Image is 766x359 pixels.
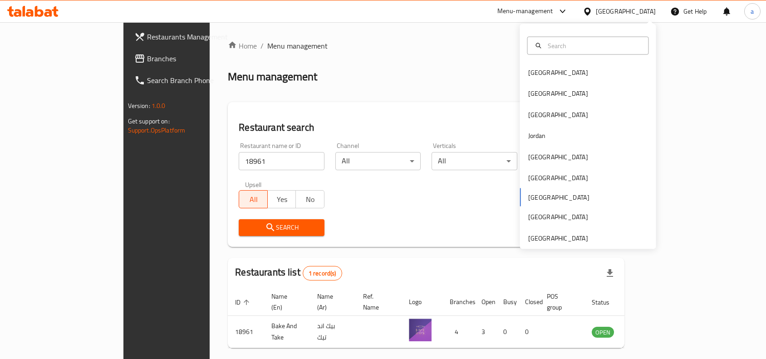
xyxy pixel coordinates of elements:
[271,291,299,313] span: Name (En)
[317,291,345,313] span: Name (Ar)
[497,6,553,17] div: Menu-management
[271,193,293,206] span: Yes
[235,266,342,280] h2: Restaurants list
[267,40,328,51] span: Menu management
[239,190,268,208] button: All
[518,288,540,316] th: Closed
[402,288,442,316] th: Logo
[518,316,540,348] td: 0
[528,109,588,119] div: [GEOGRAPHIC_DATA]
[528,89,588,98] div: [GEOGRAPHIC_DATA]
[147,31,244,42] span: Restaurants Management
[599,262,621,284] div: Export file
[260,40,264,51] li: /
[147,53,244,64] span: Branches
[245,181,262,187] label: Upsell
[432,152,517,170] div: All
[228,40,624,51] nav: breadcrumb
[528,173,588,183] div: [GEOGRAPHIC_DATA]
[128,124,186,136] a: Support.OpsPlatform
[528,131,546,141] div: Jordan
[239,219,324,236] button: Search
[310,316,356,348] td: بيك اند تيك
[303,269,342,278] span: 1 record(s)
[127,26,251,48] a: Restaurants Management
[335,152,421,170] div: All
[295,190,324,208] button: No
[409,319,432,341] img: Bake And Take
[528,233,588,243] div: [GEOGRAPHIC_DATA]
[239,152,324,170] input: Search for restaurant name or ID..
[127,48,251,69] a: Branches
[228,288,663,348] table: enhanced table
[300,193,321,206] span: No
[235,297,252,308] span: ID
[243,193,264,206] span: All
[239,121,614,134] h2: Restaurant search
[547,291,574,313] span: POS group
[442,316,474,348] td: 4
[592,327,614,338] span: OPEN
[228,69,317,84] h2: Menu management
[127,69,251,91] a: Search Branch Phone
[496,288,518,316] th: Busy
[544,40,643,50] input: Search
[303,266,342,280] div: Total records count
[474,316,496,348] td: 3
[592,297,621,308] span: Status
[596,6,656,16] div: [GEOGRAPHIC_DATA]
[128,100,150,112] span: Version:
[128,115,170,127] span: Get support on:
[751,6,754,16] span: a
[442,288,474,316] th: Branches
[496,316,518,348] td: 0
[246,222,317,233] span: Search
[528,212,588,222] div: [GEOGRAPHIC_DATA]
[363,291,391,313] span: Ref. Name
[267,190,296,208] button: Yes
[264,316,310,348] td: Bake And Take
[152,100,166,112] span: 1.0.0
[474,288,496,316] th: Open
[528,68,588,78] div: [GEOGRAPHIC_DATA]
[528,152,588,162] div: [GEOGRAPHIC_DATA]
[147,75,244,86] span: Search Branch Phone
